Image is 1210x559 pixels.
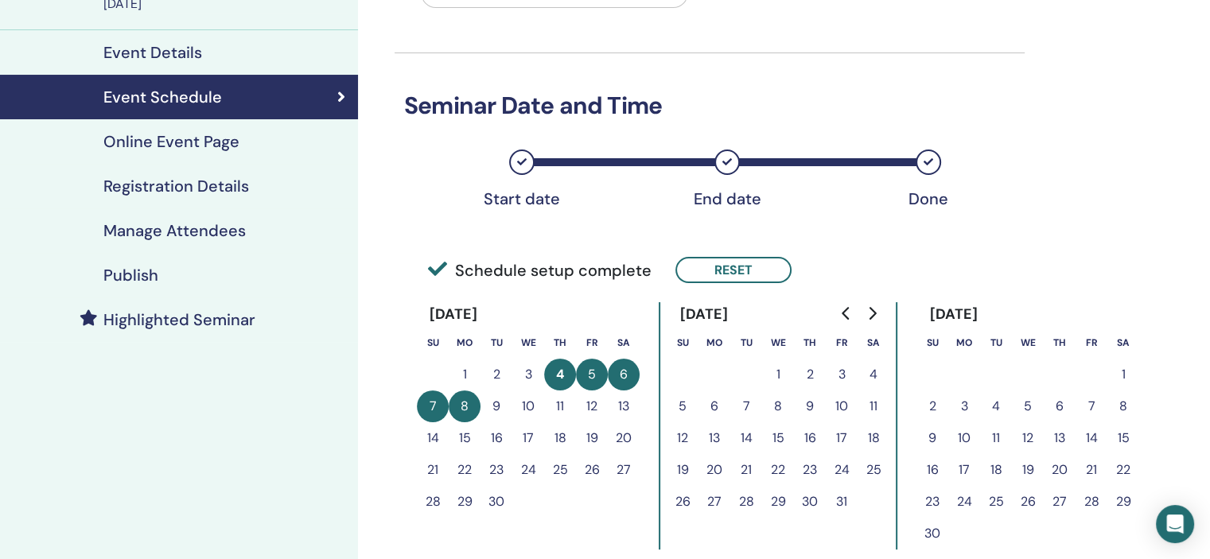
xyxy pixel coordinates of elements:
[698,390,730,422] button: 6
[826,359,858,390] button: 3
[576,327,608,359] th: Friday
[916,327,948,359] th: Sunday
[762,454,794,486] button: 22
[916,390,948,422] button: 2
[794,422,826,454] button: 16
[980,454,1012,486] button: 18
[730,454,762,486] button: 21
[576,454,608,486] button: 26
[576,422,608,454] button: 19
[544,390,576,422] button: 11
[762,359,794,390] button: 1
[916,518,948,549] button: 30
[608,454,640,486] button: 27
[103,177,249,196] h4: Registration Details
[730,390,762,422] button: 7
[730,422,762,454] button: 14
[1012,486,1044,518] button: 26
[449,454,480,486] button: 22
[916,422,948,454] button: 9
[103,310,255,329] h4: Highlighted Seminar
[1044,390,1076,422] button: 6
[762,486,794,518] button: 29
[858,390,889,422] button: 11
[449,359,480,390] button: 1
[1012,390,1044,422] button: 5
[826,486,858,518] button: 31
[667,302,741,327] div: [DATE]
[980,390,1012,422] button: 4
[449,422,480,454] button: 15
[948,454,980,486] button: 17
[1107,422,1139,454] button: 15
[512,454,544,486] button: 24
[948,486,980,518] button: 24
[698,327,730,359] th: Monday
[980,422,1012,454] button: 11
[480,422,512,454] button: 16
[889,189,968,208] div: Done
[762,390,794,422] button: 8
[417,486,449,518] button: 28
[698,486,730,518] button: 27
[1012,454,1044,486] button: 19
[1107,454,1139,486] button: 22
[395,91,1025,120] h3: Seminar Date and Time
[858,422,889,454] button: 18
[698,454,730,486] button: 20
[1076,422,1107,454] button: 14
[794,390,826,422] button: 9
[980,327,1012,359] th: Tuesday
[449,327,480,359] th: Monday
[980,486,1012,518] button: 25
[480,454,512,486] button: 23
[667,327,698,359] th: Sunday
[948,327,980,359] th: Monday
[1044,486,1076,518] button: 27
[1156,505,1194,543] div: Open Intercom Messenger
[1107,486,1139,518] button: 29
[103,221,246,240] h4: Manage Attendees
[1076,486,1107,518] button: 28
[512,359,544,390] button: 3
[1107,390,1139,422] button: 8
[512,422,544,454] button: 17
[667,454,698,486] button: 19
[512,327,544,359] th: Wednesday
[1076,390,1107,422] button: 7
[512,390,544,422] button: 10
[480,327,512,359] th: Tuesday
[1044,327,1076,359] th: Thursday
[826,327,858,359] th: Friday
[608,390,640,422] button: 13
[916,454,948,486] button: 16
[667,422,698,454] button: 12
[687,189,767,208] div: End date
[794,486,826,518] button: 30
[608,359,640,390] button: 6
[482,189,562,208] div: Start date
[608,327,640,359] th: Saturday
[417,422,449,454] button: 14
[794,454,826,486] button: 23
[1107,327,1139,359] th: Saturday
[544,422,576,454] button: 18
[762,422,794,454] button: 15
[667,390,698,422] button: 5
[576,359,608,390] button: 5
[480,486,512,518] button: 30
[449,486,480,518] button: 29
[103,132,239,151] h4: Online Event Page
[826,454,858,486] button: 24
[1044,422,1076,454] button: 13
[103,43,202,62] h4: Event Details
[1076,327,1107,359] th: Friday
[480,390,512,422] button: 9
[576,390,608,422] button: 12
[834,297,859,329] button: Go to previous month
[544,454,576,486] button: 25
[826,390,858,422] button: 10
[608,422,640,454] button: 20
[916,486,948,518] button: 23
[698,422,730,454] button: 13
